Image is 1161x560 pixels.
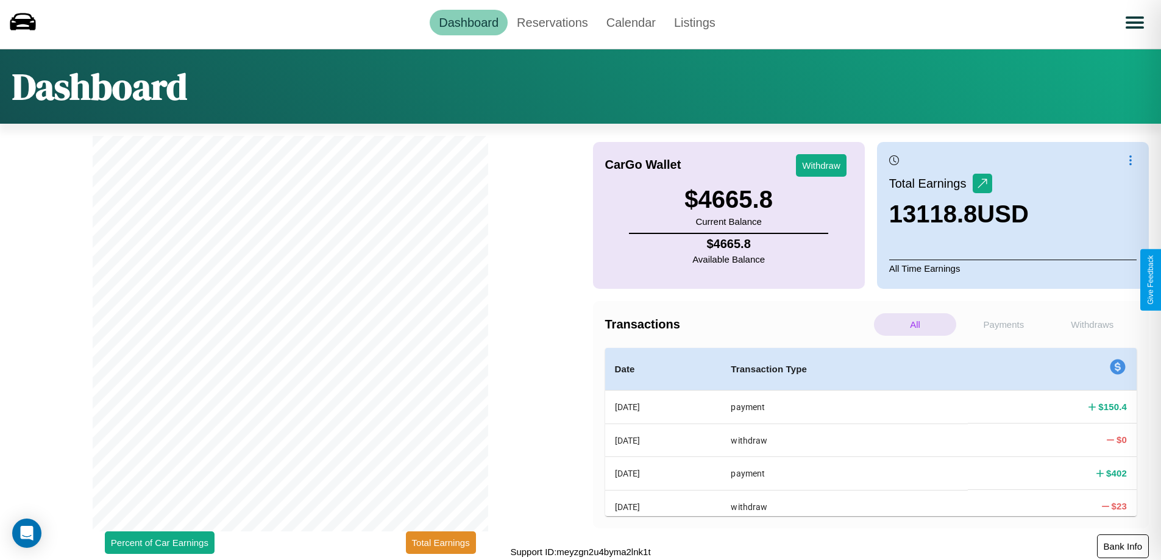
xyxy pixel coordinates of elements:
[605,490,722,523] th: [DATE]
[692,251,765,268] p: Available Balance
[889,260,1137,277] p: All Time Earnings
[1051,313,1134,336] p: Withdraws
[508,10,597,35] a: Reservations
[684,186,773,213] h3: $ 4665.8
[874,313,956,336] p: All
[721,457,968,490] th: payment
[1112,500,1127,512] h4: $ 23
[430,10,508,35] a: Dashboard
[605,317,871,331] h4: Transactions
[12,62,187,112] h1: Dashboard
[796,154,847,177] button: Withdraw
[406,531,476,554] button: Total Earnings
[605,457,722,490] th: [DATE]
[1097,534,1149,558] button: Bank Info
[692,237,765,251] h4: $ 4665.8
[1106,467,1127,480] h4: $ 402
[1146,255,1155,305] div: Give Feedback
[1118,5,1152,40] button: Open menu
[721,391,968,424] th: payment
[1098,400,1127,413] h4: $ 150.4
[615,362,712,377] h4: Date
[597,10,665,35] a: Calendar
[605,424,722,456] th: [DATE]
[721,424,968,456] th: withdraw
[889,172,973,194] p: Total Earnings
[889,200,1029,228] h3: 13118.8 USD
[605,391,722,424] th: [DATE]
[731,362,958,377] h4: Transaction Type
[684,213,773,230] p: Current Balance
[962,313,1045,336] p: Payments
[1117,433,1127,446] h4: $ 0
[510,544,650,560] p: Support ID: meyzgn2u4byma2lnk1t
[105,531,215,554] button: Percent of Car Earnings
[605,158,681,172] h4: CarGo Wallet
[12,519,41,548] div: Open Intercom Messenger
[665,10,725,35] a: Listings
[721,490,968,523] th: withdraw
